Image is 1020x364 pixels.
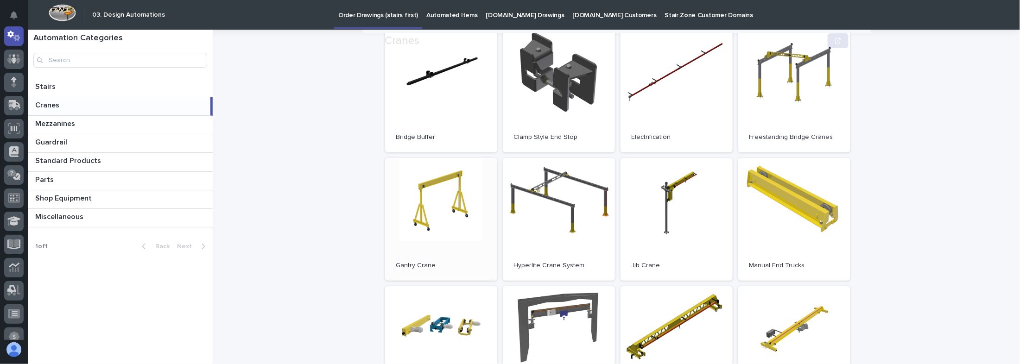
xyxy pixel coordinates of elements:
[35,192,94,203] p: Shop Equipment
[28,97,213,116] a: CranesCranes
[28,235,55,258] p: 1 of 1
[35,118,77,128] p: Mezzanines
[28,79,213,97] a: StairsStairs
[33,53,207,68] input: Search
[738,30,850,152] a: Freestanding Bridge Cranes
[35,174,56,184] p: Parts
[28,172,213,190] a: PartsParts
[49,4,76,21] img: Workspace Logo
[749,133,839,141] p: Freestanding Bridge Cranes
[28,116,213,134] a: MezzaninesMezzanines
[35,81,57,91] p: Stairs
[4,340,24,359] button: users-avatar
[35,136,69,147] p: Guardrail
[514,262,604,270] p: Hyperlite Crane System
[35,155,103,165] p: Standard Products
[177,243,197,250] span: Next
[35,211,85,221] p: Miscellaneous
[92,11,165,19] h2: 03. Design Automations
[150,243,170,250] span: Back
[12,11,24,26] div: Notifications
[28,134,213,153] a: GuardrailGuardrail
[621,158,733,281] a: Jib Crane
[35,99,61,110] p: Cranes
[385,30,497,152] a: Bridge Buffer
[134,242,173,251] button: Back
[503,30,615,152] a: Clamp Style End Stop
[503,158,615,281] a: Hyperlite Crane System
[621,30,733,152] a: Electrification
[28,209,213,227] a: MiscellaneousMiscellaneous
[749,262,839,270] p: Manual End Trucks
[396,133,486,141] p: Bridge Buffer
[514,133,604,141] p: Clamp Style End Stop
[28,190,213,209] a: Shop EquipmentShop Equipment
[632,262,722,270] p: Jib Crane
[4,6,24,25] button: Notifications
[385,34,420,48] h2: Cranes
[173,242,213,251] button: Next
[632,133,722,141] p: Electrification
[33,33,207,44] h1: Automation Categories
[385,158,497,281] a: Gantry Crane
[738,158,850,281] a: Manual End Trucks
[28,153,213,171] a: Standard ProductsStandard Products
[396,262,486,270] p: Gantry Crane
